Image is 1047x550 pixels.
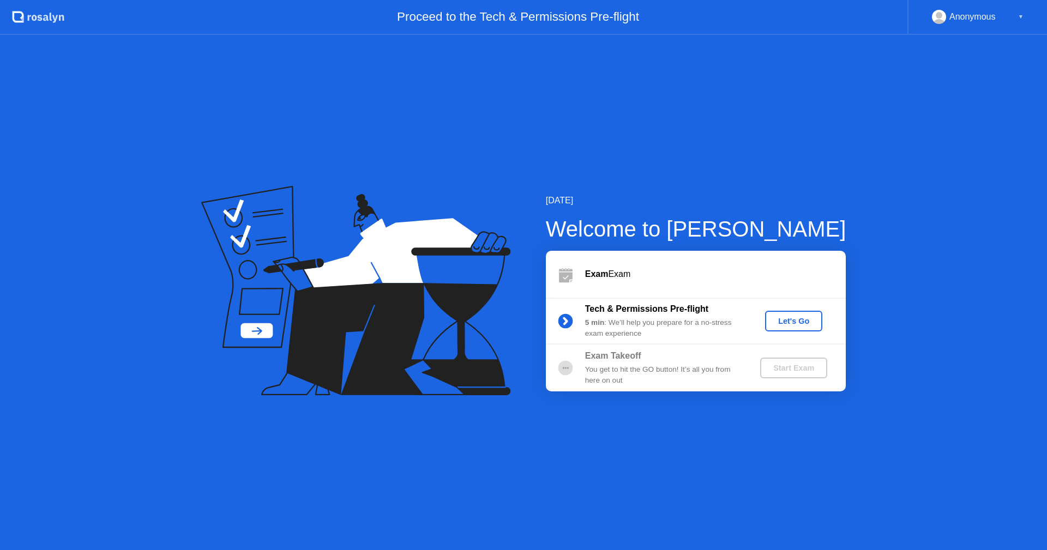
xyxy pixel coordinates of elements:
b: Tech & Permissions Pre-flight [585,304,708,313]
b: Exam [585,269,609,279]
button: Let's Go [765,311,822,331]
div: You get to hit the GO button! It’s all you from here on out [585,364,742,386]
div: Start Exam [765,364,823,372]
div: Exam [585,268,846,281]
div: Welcome to [PERSON_NAME] [546,213,846,245]
div: ▼ [1018,10,1024,24]
b: 5 min [585,318,605,327]
div: [DATE] [546,194,846,207]
button: Start Exam [760,358,827,378]
b: Exam Takeoff [585,351,641,360]
div: Let's Go [769,317,818,325]
div: Anonymous [949,10,996,24]
div: : We’ll help you prepare for a no-stress exam experience [585,317,742,340]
